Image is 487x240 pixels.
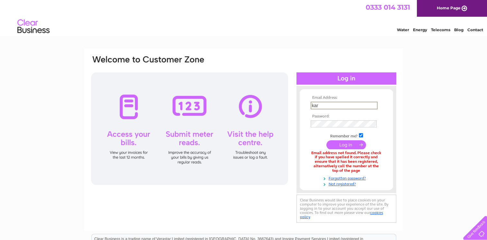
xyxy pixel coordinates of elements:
[17,17,50,36] img: logo.png
[326,140,366,149] input: Submit
[397,27,409,32] a: Water
[300,210,383,219] a: cookies policy
[309,114,384,119] th: Password:
[296,195,396,223] div: Clear Business would like to place cookies on your computer to improve your experience of the sit...
[309,96,384,100] th: Email Address:
[467,27,483,32] a: Contact
[311,175,384,181] a: Forgotten password?
[311,180,384,187] a: Not registered?
[311,151,382,173] div: Email address not found. Please check if you have spelled it correctly and ensure that it has bee...
[366,3,410,11] a: 0333 014 3131
[92,4,396,31] div: Clear Business is a trading name of Verastar Limited (registered in [GEOGRAPHIC_DATA] No. 3667643...
[413,27,427,32] a: Energy
[454,27,464,32] a: Blog
[309,132,384,139] td: Remember me?
[431,27,450,32] a: Telecoms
